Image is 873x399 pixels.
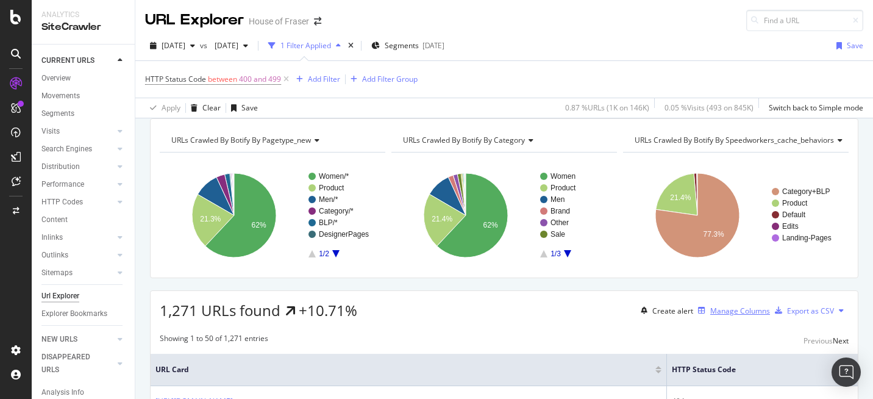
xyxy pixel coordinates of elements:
[186,98,221,118] button: Clear
[41,196,114,209] a: HTTP Codes
[41,10,125,20] div: Analytics
[764,98,863,118] button: Switch back to Simple mode
[280,40,331,51] div: 1 Filter Applied
[551,230,565,239] text: Sale
[41,125,60,138] div: Visits
[833,333,849,348] button: Next
[41,20,125,34] div: SiteCrawler
[746,10,863,31] input: Find a URL
[252,221,266,229] text: 62%
[41,160,114,173] a: Distribution
[162,40,185,51] span: 2025 Sep. 14th
[263,36,346,56] button: 1 Filter Applied
[239,71,281,88] span: 400 and 499
[704,230,724,239] text: 77.3%
[41,143,114,156] a: Search Engines
[422,40,444,51] div: [DATE]
[41,125,114,138] a: Visits
[833,336,849,346] div: Next
[551,250,561,258] text: 1/3
[41,90,80,102] div: Movements
[41,351,103,376] div: DISAPPEARED URLS
[769,102,863,113] div: Switch back to Simple mode
[483,221,498,229] text: 62%
[41,72,126,85] a: Overview
[160,162,385,268] div: A chart.
[551,218,569,227] text: Other
[319,250,329,258] text: 1/2
[41,290,126,303] a: Url Explorer
[782,222,799,231] text: Edits
[346,40,356,52] div: times
[41,386,126,399] a: Analysis Info
[171,135,311,145] span: URLs Crawled By Botify By pagetype_new
[632,131,852,150] h4: URLs Crawled By Botify By speedworkers_cache_behaviors
[319,172,349,181] text: Women/*
[672,364,828,375] span: HTTP Status Code
[210,40,238,51] span: 2025 Sep. 8th
[226,98,258,118] button: Save
[623,162,849,268] div: A chart.
[41,333,114,346] a: NEW URLS
[782,199,808,207] text: Product
[41,160,80,173] div: Distribution
[155,364,652,375] span: URL Card
[41,307,107,320] div: Explorer Bookmarks
[41,307,126,320] a: Explorer Bookmarks
[41,107,74,120] div: Segments
[832,358,861,387] div: Open Intercom Messenger
[308,74,340,84] div: Add Filter
[145,98,180,118] button: Apply
[200,215,221,223] text: 21.3%
[41,231,63,244] div: Inlinks
[385,40,419,51] span: Segments
[665,102,754,113] div: 0.05 % Visits ( 493 on 845K )
[635,135,834,145] span: URLs Crawled By Botify By speedworkers_cache_behaviors
[202,102,221,113] div: Clear
[41,143,92,156] div: Search Engines
[319,207,354,215] text: Category/*
[319,218,338,227] text: BLP/*
[319,184,344,192] text: Product
[366,36,449,56] button: Segments[DATE]
[804,333,833,348] button: Previous
[210,36,253,56] button: [DATE]
[41,267,114,279] a: Sitemaps
[160,300,280,320] span: 1,271 URLs found
[160,333,268,348] div: Showing 1 to 50 of 1,271 entries
[41,196,83,209] div: HTTP Codes
[41,249,68,262] div: Outlinks
[41,267,73,279] div: Sitemaps
[41,214,68,226] div: Content
[41,178,84,191] div: Performance
[249,15,309,27] div: House of Fraser
[432,215,452,223] text: 21.4%
[693,303,770,318] button: Manage Columns
[291,72,340,87] button: Add Filter
[41,90,126,102] a: Movements
[782,187,830,196] text: Category+BLP
[346,72,418,87] button: Add Filter Group
[41,72,71,85] div: Overview
[770,301,834,320] button: Export as CSV
[41,249,114,262] a: Outlinks
[551,172,575,181] text: Women
[145,74,206,84] span: HTTP Status Code
[319,195,338,204] text: Men/*
[41,54,114,67] a: CURRENT URLS
[362,74,418,84] div: Add Filter Group
[41,214,126,226] a: Content
[162,102,180,113] div: Apply
[391,162,617,268] svg: A chart.
[145,10,244,31] div: URL Explorer
[565,102,649,113] div: 0.87 % URLs ( 1K on 146K )
[145,36,200,56] button: [DATE]
[804,336,833,346] div: Previous
[41,290,79,303] div: Url Explorer
[636,301,693,320] button: Create alert
[314,17,321,26] div: arrow-right-arrow-left
[41,333,77,346] div: NEW URLS
[208,74,237,84] span: between
[787,306,834,316] div: Export as CSV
